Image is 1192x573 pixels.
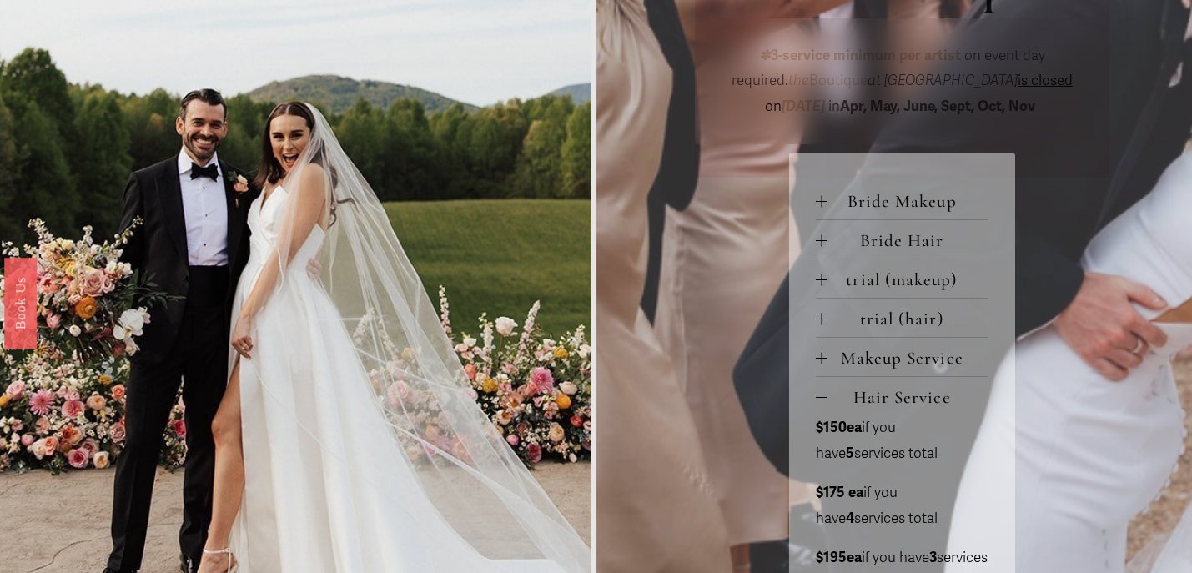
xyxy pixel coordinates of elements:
span: trial (hair) [827,309,988,329]
strong: 5 [846,445,854,462]
span: in [825,98,1039,115]
a: Book Us [4,257,37,348]
em: at [GEOGRAPHIC_DATA] [868,72,1018,89]
span: trial (makeup) [827,269,988,290]
button: Makeup Service [816,338,988,376]
strong: 3 [929,549,937,566]
button: trial (makeup) [816,259,988,298]
strong: $150ea [816,419,862,436]
em: [DATE] [782,98,825,115]
strong: 3-service minimum per artist [771,47,961,64]
em: ✽ [759,47,771,64]
span: is closed [1018,72,1073,89]
em: the [788,72,809,89]
strong: $195ea [816,549,862,566]
button: Bride Hair [816,220,988,259]
strong: 4 [846,510,854,527]
p: if you have services total [816,480,988,531]
button: trial (hair) [816,299,988,337]
button: Hair Service [816,377,988,415]
span: Makeup Service [827,348,988,369]
button: Bride Makeup [816,181,988,219]
p: on [720,43,1084,120]
strong: $175 ea [816,484,863,501]
span: Boutique [788,72,868,89]
span: Bride Makeup [827,191,988,212]
strong: Apr, May, June, Sept, Oct, Nov [840,98,1035,115]
span: Bride Hair [827,230,988,251]
span: Hair Service [827,387,988,408]
p: if you have services total [816,415,988,466]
